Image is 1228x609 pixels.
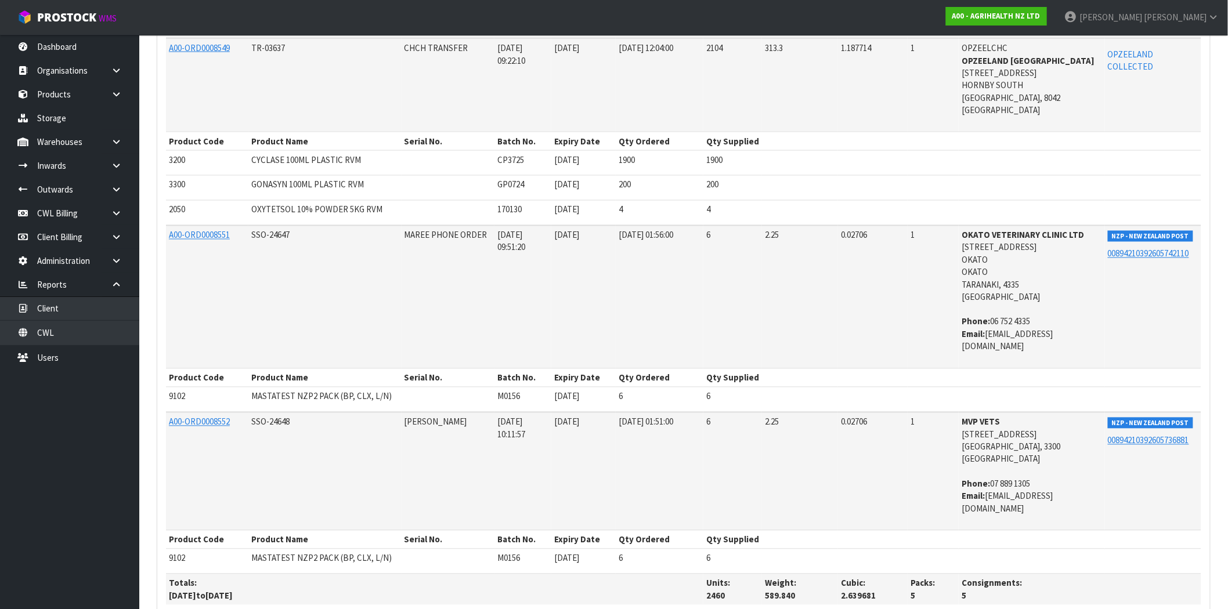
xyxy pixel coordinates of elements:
address: [STREET_ADDRESS] HORNBY SOUTH [GEOGRAPHIC_DATA], 8042 [GEOGRAPHIC_DATA] [962,55,1102,117]
img: cube-alt.png [17,10,32,24]
th: Expiry Date [551,132,616,150]
span: 1 [911,230,915,241]
address: [STREET_ADDRESS] OKATO OKATO TARANAKI, 4335 [GEOGRAPHIC_DATA] [962,229,1102,304]
span: MASTATEST NZP2 PACK (BP, CLX, L/N) [251,391,392,402]
strong: OPZEELAND [GEOGRAPHIC_DATA] [962,55,1095,66]
span: [PERSON_NAME] [404,416,467,427]
a: 00894210392605736881 [1108,435,1189,446]
a: A00 - AGRIHEALTH NZ LTD [946,7,1047,26]
th: Packs: [908,574,959,605]
span: [DATE] [554,204,579,215]
span: MAREE PHONE ORDER [404,230,487,241]
span: [DATE] 01:51:00 [619,416,673,427]
span: [PERSON_NAME] [1079,12,1142,23]
span: 3300 [169,179,185,190]
address: [STREET_ADDRESS] [GEOGRAPHIC_DATA], 3300 [GEOGRAPHIC_DATA] [962,416,1102,466]
span: 2460 [706,590,725,601]
span: [PERSON_NAME] [1144,12,1207,23]
span: [DATE] [554,179,579,190]
span: 6 [619,391,623,402]
th: Serial No. [402,531,494,549]
span: 2050 [169,204,185,215]
span: 3200 [169,154,185,165]
th: Product Name [248,531,402,549]
span: [DATE] [205,590,233,601]
span: [DATE] [554,230,579,241]
span: [DATE] [554,391,579,402]
strong: phone [962,478,990,490]
span: 1 [911,42,915,53]
th: Serial No. [402,368,494,387]
span: 2.25 [765,230,779,241]
span: 0.02706 [841,416,867,427]
span: OXYTETSOL 10% POWDER 5KG RVM [251,204,382,215]
span: [DATE] 09:51:20 [497,230,525,253]
th: Product Code [166,531,248,549]
span: [DATE] [554,416,579,427]
span: MASTATEST NZP2 PACK (BP, CLX, L/N) [251,553,392,564]
span: 4 [706,204,710,215]
span: 6 [619,553,623,564]
th: Product Code [166,368,248,387]
span: 0.02706 [841,230,867,241]
span: [DATE] 09:22:10 [497,42,525,66]
th: Expiry Date [551,368,616,387]
th: Batch No. [494,531,551,549]
span: 313.3 [765,42,783,53]
span: 6 [706,391,710,402]
span: [DATE] [554,42,579,53]
th: Qty Supplied [703,368,762,387]
a: 00894210392605742110 [1108,248,1189,259]
span: 200 [706,179,718,190]
span: 2.639681 [841,590,876,601]
span: 9102 [169,553,185,564]
span: 4 [619,204,623,215]
span: 200 [619,179,631,190]
strong: OKATO VETERINARY CLINIC LTD [962,230,1084,241]
strong: email [962,491,985,502]
span: 6 [706,416,710,427]
a: OPZEELAND COLLECTED [1108,49,1154,72]
span: [DATE] [554,553,579,564]
span: 6 [706,553,710,564]
address: 07 889 1305 [EMAIL_ADDRESS][DOMAIN_NAME] [962,478,1102,515]
th: Qty Ordered [616,132,703,150]
span: GONASYN 100ML PLASTIC RVM [251,179,364,190]
span: GP0724 [497,179,524,190]
strong: phone [962,316,990,327]
span: [DATE] [554,154,579,165]
span: NZP - NEW ZEALAND POST [1108,231,1193,242]
th: Totals: to [166,574,703,605]
span: 2104 [706,42,723,53]
th: Product Name [248,368,402,387]
span: OPZEELCHC [962,42,1007,53]
span: NZP - NEW ZEALAND POST [1108,418,1193,429]
span: ProStock [37,10,96,25]
th: Batch No. [494,132,551,150]
a: A00-ORD0008549 [169,42,230,53]
span: SSO-24647 [251,230,290,241]
span: M0156 [497,391,520,402]
strong: email [962,329,985,340]
span: [DATE] 01:56:00 [619,230,673,241]
th: Qty Ordered [616,368,703,387]
span: [DATE] 10:11:57 [497,416,525,440]
span: M0156 [497,553,520,564]
span: [DATE] 12:04:00 [619,42,673,53]
th: Cubic: [838,574,908,605]
th: Qty Supplied [703,132,762,150]
th: Expiry Date [551,531,616,549]
th: Weight: [762,574,838,605]
th: Consignments: [959,574,1201,605]
a: A00-ORD0008552 [169,416,230,427]
span: CHCH TRANSFER [404,42,468,53]
th: Product Code [166,132,248,150]
a: A00-ORD0008551 [169,230,230,241]
strong: MVP VETS [962,416,1000,427]
span: 5 [911,590,915,601]
span: 2.25 [765,416,779,427]
span: TR-03637 [251,42,285,53]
